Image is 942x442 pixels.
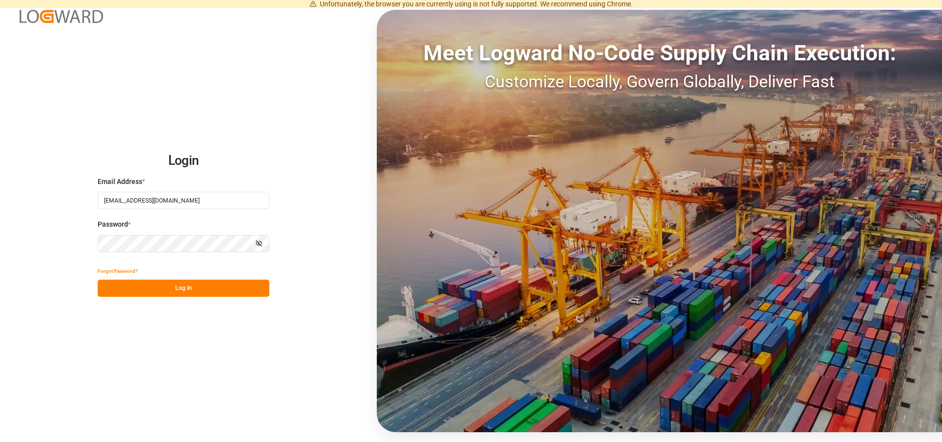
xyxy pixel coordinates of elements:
[98,262,138,280] button: Forgot Password?
[20,10,103,23] img: Logward_new_orange.png
[377,37,942,69] div: Meet Logward No-Code Supply Chain Execution:
[98,280,269,297] button: Log In
[98,145,269,177] h2: Login
[98,192,269,209] input: Enter your email
[98,219,128,230] span: Password
[98,177,142,187] span: Email Address
[377,69,942,94] div: Customize Locally, Govern Globally, Deliver Fast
